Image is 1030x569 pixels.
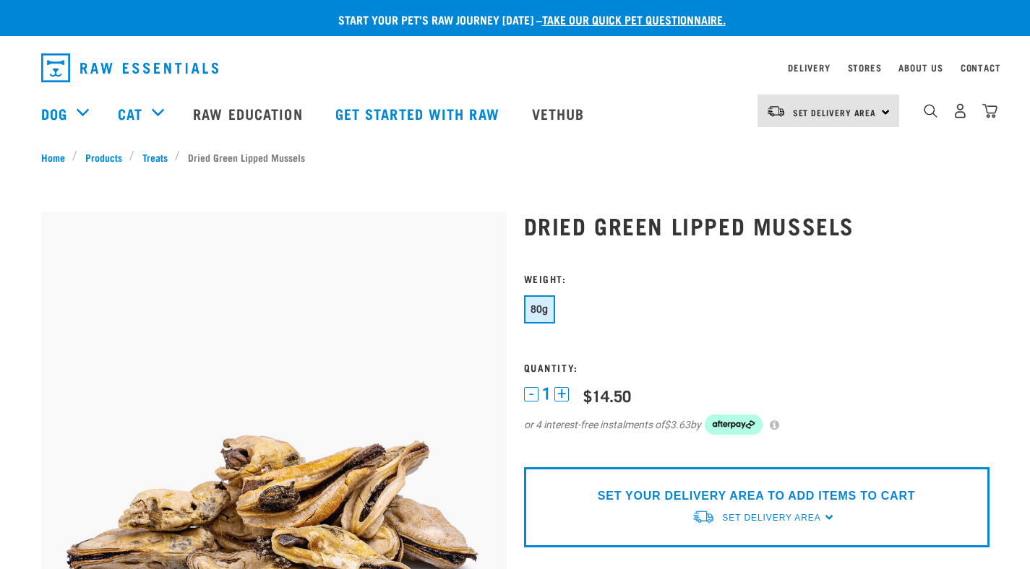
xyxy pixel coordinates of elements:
a: Delivery [788,65,830,70]
a: About Us [898,65,943,70]
h3: Weight: [524,273,990,284]
a: Contact [961,65,1001,70]
nav: dropdown navigation [30,48,1001,88]
span: $3.63 [664,417,690,433]
p: SET YOUR DELIVERY AREA TO ADD ITEMS TO CART [598,487,915,505]
button: 80g [524,295,555,323]
img: Raw Essentials Logo [41,53,218,82]
span: Set Delivery Area [722,513,820,523]
span: Set Delivery Area [793,110,877,115]
h3: Quantity: [524,362,990,373]
a: Stores [848,65,882,70]
button: + [554,387,569,401]
a: take our quick pet questionnaire. [542,16,726,22]
a: Get started with Raw [321,84,518,142]
a: Vethub [518,84,603,142]
div: or 4 interest-free instalments of by [524,414,990,435]
div: $14.50 [583,386,631,404]
a: Dog [41,103,67,124]
img: user.png [953,103,968,118]
a: Products [77,149,129,165]
span: 80g [531,303,549,315]
img: van-moving.png [766,105,786,118]
a: Treats [134,149,175,165]
span: 1 [542,386,551,401]
a: Raw Education [179,84,320,142]
img: home-icon-1@2x.png [924,104,937,118]
a: Home [41,149,73,165]
img: Afterpay [705,414,763,435]
a: Cat [118,103,142,124]
button: - [524,387,538,401]
img: home-icon@2x.png [982,103,997,118]
img: van-moving.png [692,509,715,524]
nav: breadcrumbs [41,149,990,165]
h1: Dried Green Lipped Mussels [524,212,990,238]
